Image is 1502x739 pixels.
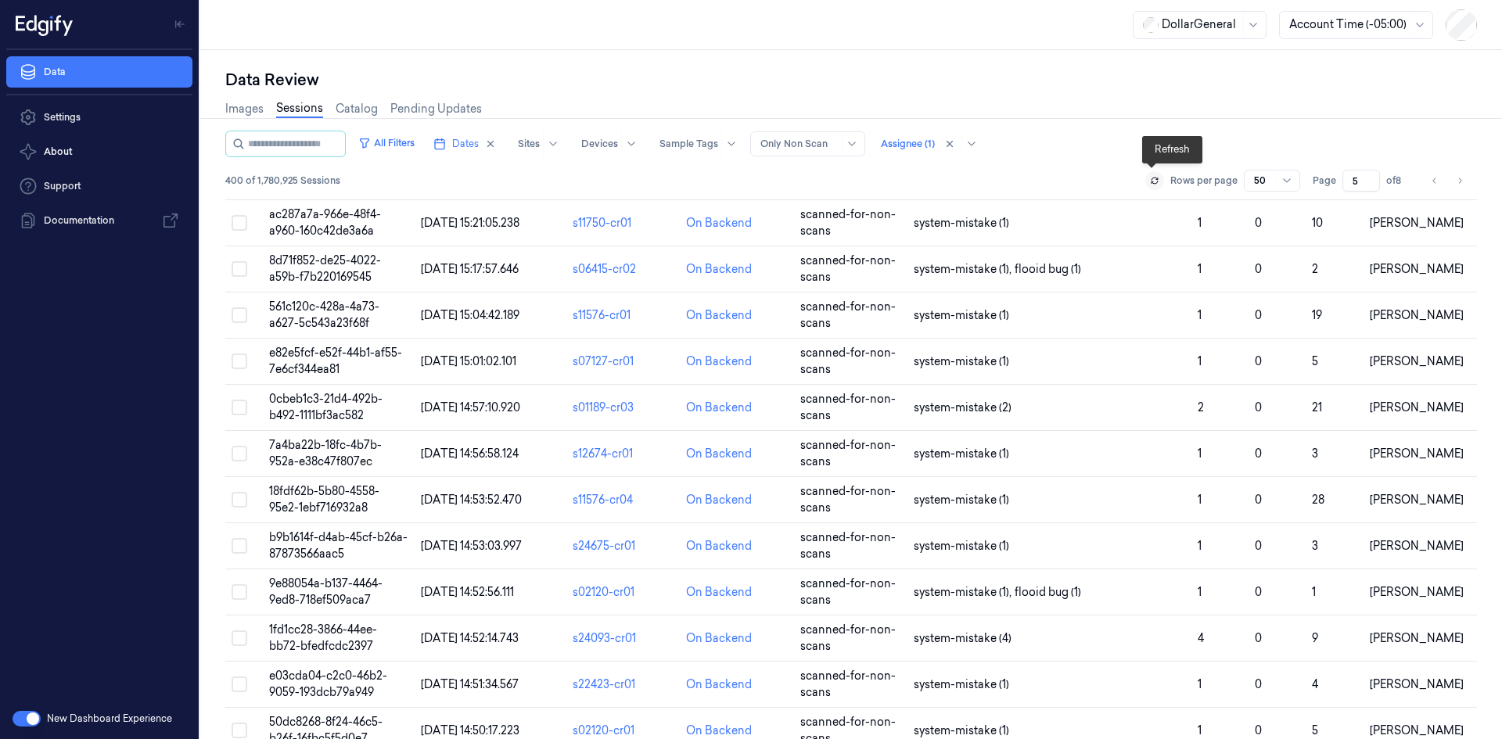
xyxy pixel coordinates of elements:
[800,484,896,515] span: scanned-for-non-scans
[573,215,674,231] div: s11750-cr01
[1198,400,1204,414] span: 2
[686,676,752,693] div: On Backend
[914,307,1009,324] span: system-mistake (1)
[6,102,192,133] a: Settings
[1198,354,1202,368] span: 1
[1198,723,1202,737] span: 1
[1370,677,1464,691] span: [PERSON_NAME]
[269,300,379,330] span: 561c120c-428a-4a73-a627-5c543a23f68f
[269,622,377,653] span: 1fd1cc28-3866-44ee-bb72-bfedfcdc2397
[914,538,1009,554] span: system-mistake (1)
[1370,585,1464,599] span: [PERSON_NAME]
[232,584,247,600] button: Select row
[573,400,674,416] div: s01189-cr03
[800,300,896,330] span: scanned-for-non-scans
[1255,723,1262,737] span: 0
[232,353,247,369] button: Select row
[427,131,502,156] button: Dates
[1198,585,1202,599] span: 1
[232,446,247,461] button: Select row
[800,253,896,284] span: scanned-for-non-scans
[421,539,522,553] span: [DATE] 14:53:03.997
[1312,677,1318,691] span: 4
[276,100,323,118] a: Sessions
[1255,631,1262,645] span: 0
[1449,170,1471,192] button: Go to next page
[269,253,381,284] span: 8d71f852-de25-4022-a59b-f7b220169545
[914,446,1009,462] span: system-mistake (1)
[800,346,896,376] span: scanned-for-non-scans
[6,205,192,236] a: Documentation
[573,723,674,739] div: s02120-cr01
[1015,584,1081,601] span: flooid bug (1)
[1255,493,1262,507] span: 0
[686,307,752,324] div: On Backend
[1312,308,1322,322] span: 19
[6,56,192,88] a: Data
[269,484,379,515] span: 18fdf62b-5b80-4558-95e2-1ebf716932a8
[269,207,381,238] span: ac287a7a-966e-48f4-a960-160c42de3a6a
[1198,539,1202,553] span: 1
[225,101,264,117] a: Images
[1424,170,1446,192] button: Go to previous page
[800,207,896,238] span: scanned-for-non-scans
[1170,174,1238,188] p: Rows per page
[1198,631,1204,645] span: 4
[1198,447,1202,461] span: 1
[1312,400,1322,414] span: 21
[421,354,516,368] span: [DATE] 15:01:02.101
[914,723,1009,739] span: system-mistake (1)
[421,308,519,322] span: [DATE] 15:04:42.189
[686,261,752,278] div: On Backend
[573,353,674,370] div: s07127-cr01
[269,346,402,376] span: e82e5fcf-e52f-44b1-af55-7e6cf344ea81
[269,576,383,607] span: 9e88054a-b137-4464-9ed8-718ef509aca7
[573,307,674,324] div: s11576-cr01
[352,131,421,156] button: All Filters
[421,216,519,230] span: [DATE] 15:21:05.238
[800,576,896,607] span: scanned-for-non-scans
[1370,216,1464,230] span: [PERSON_NAME]
[6,136,192,167] button: About
[914,400,1012,416] span: system-mistake (2)
[421,493,522,507] span: [DATE] 14:53:52.470
[573,630,674,647] div: s24093-cr01
[686,400,752,416] div: On Backend
[686,492,752,508] div: On Backend
[1370,539,1464,553] span: [PERSON_NAME]
[6,170,192,202] a: Support
[914,676,1009,693] span: system-mistake (1)
[800,392,896,422] span: scanned-for-non-scans
[421,677,519,691] span: [DATE] 14:51:34.567
[573,261,674,278] div: s06415-cr02
[1312,539,1318,553] span: 3
[232,676,247,692] button: Select row
[1198,677,1202,691] span: 1
[269,669,387,699] span: e03cda04-c2c0-46b2-9059-193dcb79a949
[1424,170,1471,192] nav: pagination
[1015,261,1081,278] span: flooid bug (1)
[1312,447,1318,461] span: 3
[421,723,519,737] span: [DATE] 14:50:17.223
[225,174,340,188] span: 400 of 1,780,925 Sessions
[1370,493,1464,507] span: [PERSON_NAME]
[573,446,674,462] div: s12674-cr01
[1313,174,1336,188] span: Page
[800,438,896,468] span: scanned-for-non-scans
[1255,447,1262,461] span: 0
[686,584,752,601] div: On Backend
[421,262,519,276] span: [DATE] 15:17:57.646
[269,392,383,422] span: 0cbeb1c3-21d4-492b-b492-1111bf3ac582
[421,400,520,414] span: [DATE] 14:57:10.920
[573,538,674,554] div: s24675-cr01
[800,669,896,699] span: scanned-for-non-scans
[1312,631,1318,645] span: 9
[1255,308,1262,322] span: 0
[914,353,1009,370] span: system-mistake (1)
[269,438,382,468] span: 7a4ba22b-18fc-4b7b-952a-e38c47f807ec
[686,538,752,554] div: On Backend
[1370,262,1464,276] span: [PERSON_NAME]
[232,307,247,323] button: Select row
[1255,539,1262,553] span: 0
[1255,216,1262,230] span: 0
